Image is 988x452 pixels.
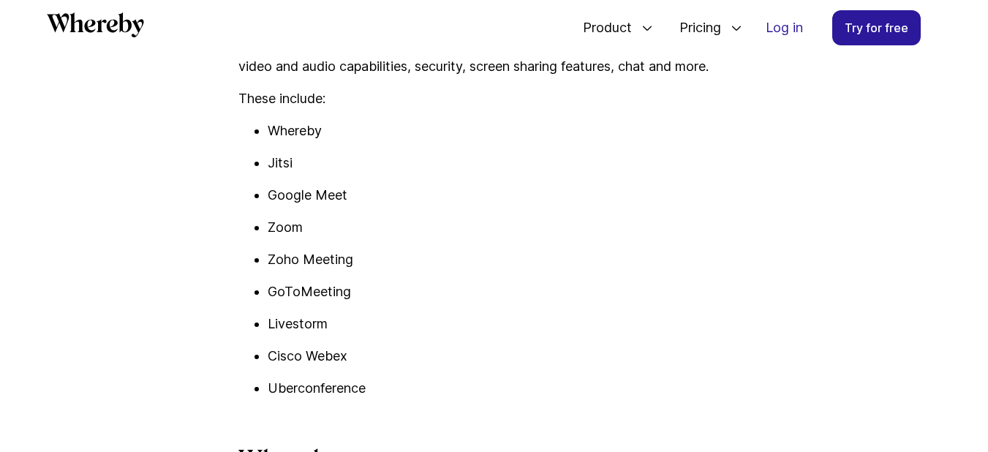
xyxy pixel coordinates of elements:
[268,282,750,301] p: GoToMeeting
[268,347,750,366] p: Cisco Webex
[47,12,144,37] svg: Whereby
[754,11,815,45] a: Log in
[268,218,750,237] p: Zoom
[268,314,750,334] p: Livestorm
[268,186,750,205] p: Google Meet
[238,38,750,76] p: Here’s a breakdown of the best free video conferencing apps ranked based on their video and audio...
[47,12,144,42] a: Whereby
[268,154,750,173] p: Jitsi
[238,89,750,108] p: These include:
[268,379,750,398] p: Uberconference
[268,250,750,269] p: Zoho Meeting
[568,4,636,52] span: Product
[268,121,750,140] p: Whereby
[832,10,921,45] a: Try for free
[665,4,725,52] span: Pricing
